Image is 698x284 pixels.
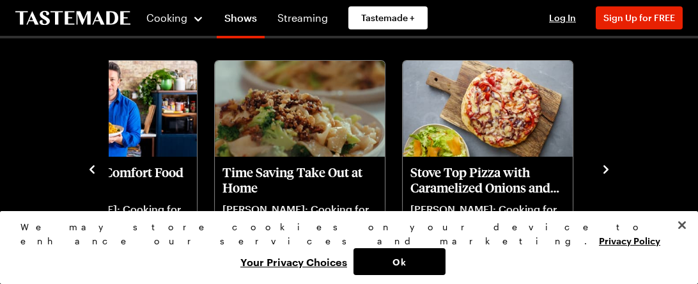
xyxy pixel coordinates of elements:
[361,12,415,24] span: Tastemade +
[537,12,588,24] button: Log In
[403,61,573,157] img: Stove Top Pizza with Caramelized Onions and Peppers
[222,203,377,216] p: [PERSON_NAME]: Cooking for Less
[353,248,446,275] button: Ok
[403,61,573,278] div: Stove Top Pizza with Caramelized Onions and Peppers
[213,57,401,280] div: 6 / 7
[86,161,98,176] button: navigate to previous item
[35,164,189,271] a: Homemade Comfort Food Classics
[215,61,385,157] img: Time Saving Take Out at Home
[668,211,696,239] button: Close
[20,220,667,248] div: We may store cookies on your device to enhance our services and marketing.
[222,164,377,195] p: Time Saving Take Out at Home
[217,3,265,38] a: Shows
[599,234,660,246] a: More information about your privacy, opens in a new tab
[15,11,130,26] a: To Tastemade Home Page
[348,6,428,29] a: Tastemade +
[146,12,187,24] span: Cooking
[596,6,683,29] button: Sign Up for FREE
[401,57,589,280] div: 7 / 7
[410,164,565,195] p: Stove Top Pizza with Caramelized Onions and Peppers
[27,61,197,157] img: Homemade Comfort Food Classics
[410,203,565,216] p: [PERSON_NAME]: Cooking for Less
[215,61,385,278] div: Time Saving Take Out at Home
[234,248,353,275] button: Your Privacy Choices
[26,57,213,280] div: 5 / 7
[27,61,197,278] div: Homemade Comfort Food Classics
[549,12,576,23] span: Log In
[35,203,189,216] p: [PERSON_NAME]: Cooking for Less
[222,164,377,271] a: Time Saving Take Out at Home
[146,3,204,33] button: Cooking
[600,161,612,176] button: navigate to next item
[410,164,565,271] a: Stove Top Pizza with Caramelized Onions and Peppers
[35,164,189,195] p: Homemade Comfort Food Classics
[20,220,667,275] div: Privacy
[603,12,675,23] span: Sign Up for FREE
